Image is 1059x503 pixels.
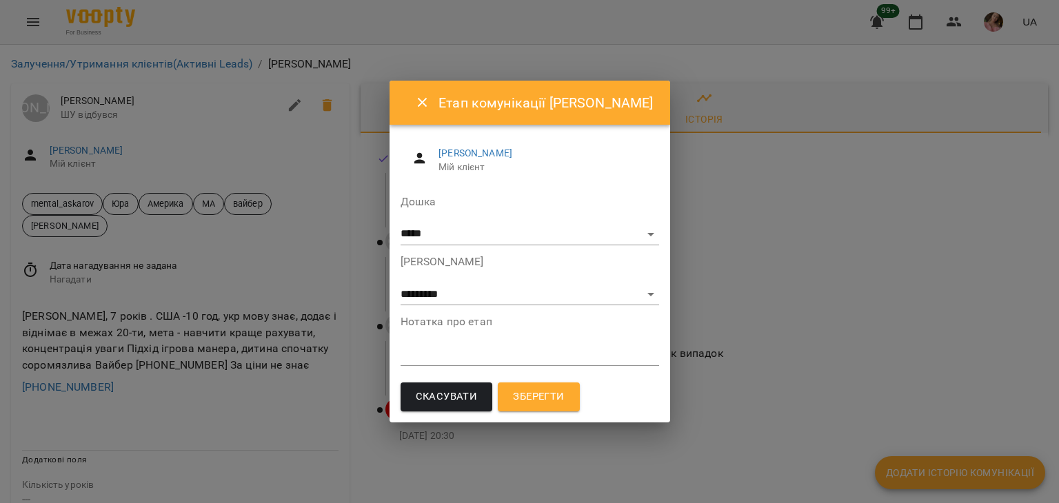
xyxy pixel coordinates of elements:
[438,92,653,114] h6: Етап комунікації [PERSON_NAME]
[438,147,512,158] a: [PERSON_NAME]
[401,256,659,267] label: [PERSON_NAME]
[406,86,439,119] button: Close
[401,196,659,207] label: Дошка
[438,161,647,174] span: Мій клієнт
[416,388,478,406] span: Скасувати
[401,382,493,411] button: Скасувати
[513,388,564,406] span: Зберегти
[401,316,659,327] label: Нотатка про етап
[498,382,579,411] button: Зберегти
